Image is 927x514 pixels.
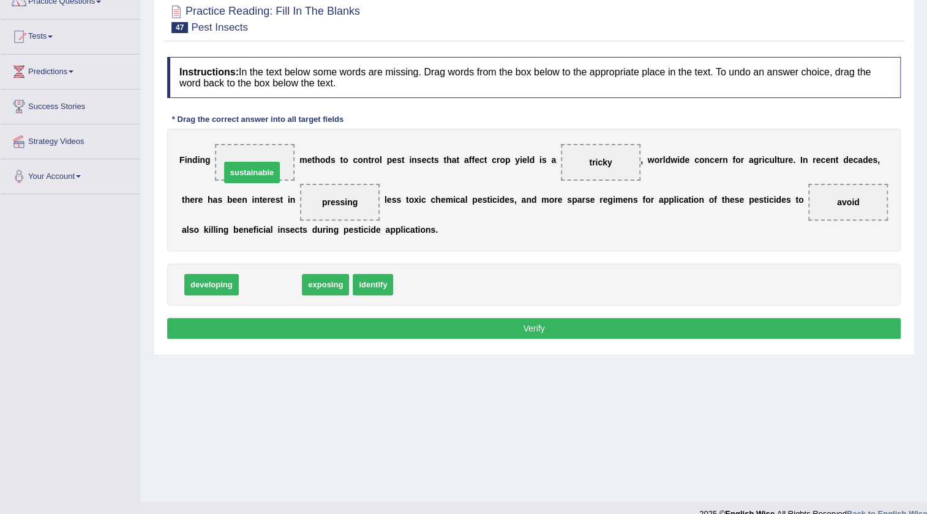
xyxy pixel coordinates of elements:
[256,225,258,235] b: i
[633,195,638,205] b: s
[659,155,662,165] b: r
[192,155,198,165] b: d
[471,155,475,165] b: f
[786,195,791,205] b: s
[343,225,349,235] b: p
[567,195,572,205] b: s
[487,195,490,205] b: t
[410,225,415,235] b: a
[497,155,500,165] b: r
[740,155,743,165] b: r
[216,225,218,235] b: i
[179,67,239,77] b: Instructions:
[721,195,724,205] b: t
[793,155,795,165] b: .
[364,225,369,235] b: c
[368,225,370,235] b: i
[659,195,664,205] b: a
[482,195,487,205] b: s
[299,225,302,235] b: t
[484,155,487,165] b: t
[204,225,209,235] b: k
[185,155,187,165] b: i
[237,195,242,205] b: e
[490,195,492,205] b: i
[435,195,441,205] b: h
[515,155,520,165] b: y
[396,225,401,235] b: p
[478,195,482,205] b: e
[1,124,140,155] a: Strategy Videos
[759,155,762,165] b: r
[500,155,505,165] b: o
[505,155,511,165] b: p
[472,195,478,205] b: p
[858,155,863,165] b: a
[739,195,744,205] b: e
[312,225,318,235] b: d
[167,318,901,339] button: Verify
[322,197,358,207] span: pressing
[640,155,643,165] b: ,
[254,195,260,205] b: n
[187,225,189,235] b: l
[328,225,334,235] b: n
[767,195,769,205] b: i
[182,195,185,205] b: t
[418,225,420,235] b: i
[211,225,213,235] b: l
[775,155,777,165] b: l
[453,195,456,205] b: i
[554,195,557,205] b: r
[426,155,431,165] b: c
[830,155,836,165] b: n
[599,195,602,205] b: r
[585,195,590,205] b: s
[361,225,364,235] b: i
[307,155,312,165] b: e
[208,195,213,205] b: h
[749,155,754,165] b: a
[215,144,295,181] span: Drop target
[813,155,816,165] b: r
[187,155,192,165] b: n
[1,55,140,85] a: Predictions
[299,155,307,165] b: m
[1,89,140,120] a: Success Stories
[171,22,188,33] span: 47
[549,195,555,205] b: o
[263,225,266,235] b: i
[340,155,343,165] b: t
[800,155,803,165] b: I
[435,225,438,235] b: .
[422,155,427,165] b: e
[368,155,371,165] b: t
[182,225,187,235] b: a
[323,225,326,235] b: r
[263,195,268,205] b: e
[392,155,397,165] b: e
[348,225,353,235] b: e
[577,195,582,205] b: a
[670,155,677,165] b: w
[285,225,290,235] b: s
[825,155,830,165] b: e
[773,195,776,205] b: i
[465,195,467,205] b: l
[446,195,453,205] b: m
[233,225,239,235] b: b
[607,195,613,205] b: g
[795,195,798,205] b: t
[258,225,263,235] b: c
[623,195,628,205] b: e
[431,155,434,165] b: t
[1,159,140,190] a: Your Account
[218,225,223,235] b: n
[777,155,780,165] b: t
[688,195,691,205] b: t
[249,225,253,235] b: e
[415,225,418,235] b: t
[762,155,764,165] b: i
[190,195,195,205] b: e
[325,155,331,165] b: d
